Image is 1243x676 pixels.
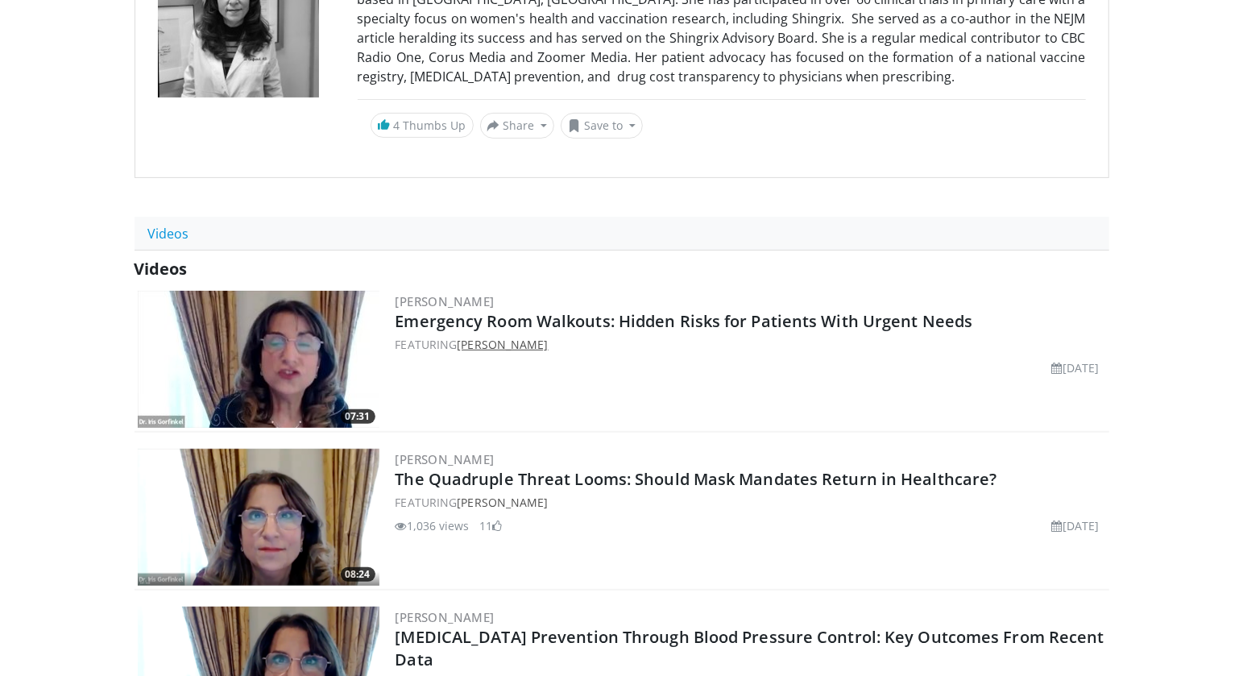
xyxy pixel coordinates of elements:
button: Save to [561,113,643,139]
a: [MEDICAL_DATA] Prevention Through Blood Pressure Control: Key Outcomes From Recent Data [396,626,1104,670]
img: 5541cfbe-0490-4d1d-bfc1-bff62bcc73b9.png.300x170_q85_crop-smart_upscale.png [138,449,379,586]
li: 1,036 views [396,517,470,534]
a: 08:24 [138,449,379,586]
a: [PERSON_NAME] [457,337,548,352]
span: Videos [135,258,188,280]
img: d1d3d44d-0dab-4c2d-80d0-d81517b40b1b.300x170_q85_crop-smart_upscale.jpg [138,291,379,428]
a: Videos [135,217,203,251]
li: 11 [479,517,502,534]
a: [PERSON_NAME] [457,495,548,510]
a: 4 Thumbs Up [371,113,474,138]
li: [DATE] [1052,517,1100,534]
a: Emergency Room Walkouts: Hidden Risks for Patients With Urgent Needs [396,310,973,332]
a: The Quadruple Threat Looms: Should Mask Mandates Return in Healthcare? [396,468,997,490]
div: FEATURING [396,494,1106,511]
span: 08:24 [341,567,375,582]
a: 07:31 [138,291,379,428]
a: [PERSON_NAME] [396,293,495,309]
li: [DATE] [1052,359,1100,376]
a: [PERSON_NAME] [396,451,495,467]
span: 07:31 [341,409,375,424]
div: FEATURING [396,336,1106,353]
button: Share [480,113,555,139]
a: [PERSON_NAME] [396,609,495,625]
span: 4 [394,118,400,133]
